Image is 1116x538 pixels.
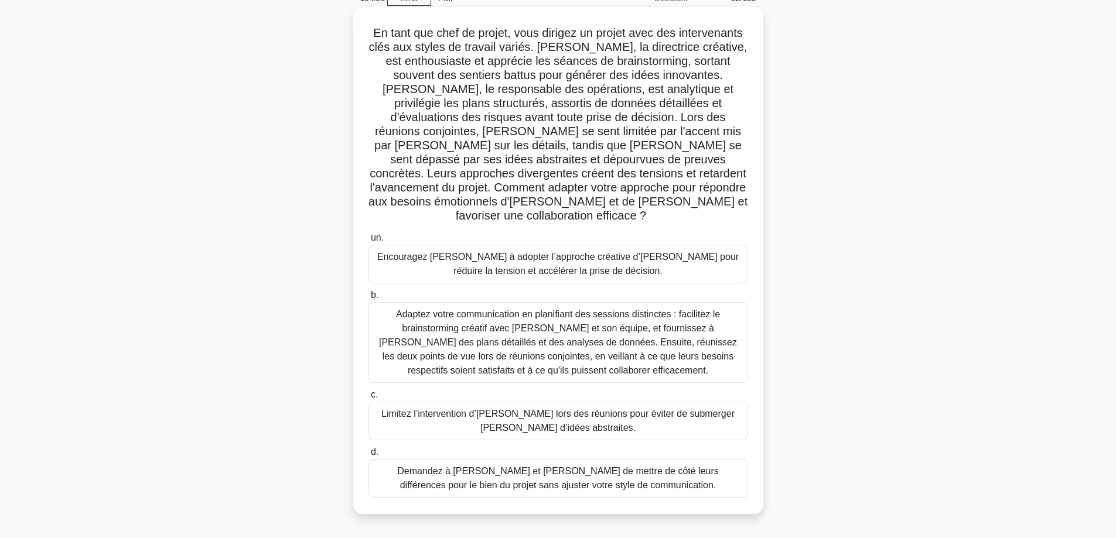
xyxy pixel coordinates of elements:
[371,447,378,457] font: d.
[368,26,748,222] font: En tant que chef de projet, vous dirigez un projet avec des intervenants clés aux styles de trava...
[397,466,719,490] font: Demandez à [PERSON_NAME] et [PERSON_NAME] de mettre de côté leurs différences pour le bien du pro...
[379,309,737,375] font: Adaptez votre communication en planifiant des sessions distinctes : facilitez le brainstorming cr...
[377,252,739,276] font: Encouragez [PERSON_NAME] à adopter l’approche créative d’[PERSON_NAME] pour réduire la tension et...
[371,232,384,242] font: un.
[381,409,735,433] font: Limitez l’intervention d’[PERSON_NAME] lors des réunions pour éviter de submerger [PERSON_NAME] d...
[371,389,378,399] font: c.
[371,290,378,300] font: b.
